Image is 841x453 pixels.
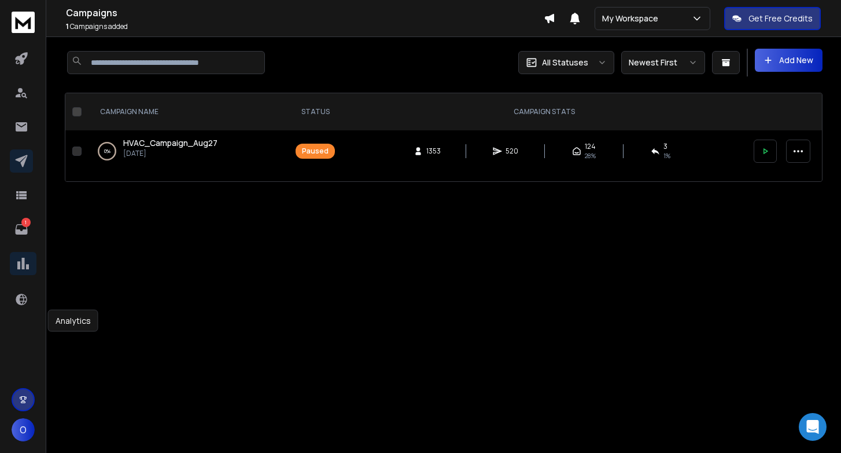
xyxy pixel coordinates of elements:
p: 1 [21,218,31,227]
button: Add New [755,49,822,72]
p: All Statuses [542,57,588,68]
button: O [12,418,35,441]
button: Newest First [621,51,705,74]
a: HVAC_Campaign_Aug27 [123,137,217,149]
span: 3 [663,142,667,151]
span: HVAC_Campaign_Aug27 [123,137,217,148]
span: 1 [66,21,69,31]
img: logo [12,12,35,33]
h1: Campaigns [66,6,544,20]
th: STATUS [289,93,342,130]
button: Get Free Credits [724,7,821,30]
div: Analytics [48,310,98,332]
p: Get Free Credits [748,13,813,24]
p: My Workspace [602,13,663,24]
span: 1 % [663,151,670,160]
span: 520 [506,147,518,156]
span: 28 % [585,151,596,160]
div: Paused [302,147,329,156]
p: 0 % [104,145,110,157]
p: [DATE] [123,149,217,158]
th: CAMPAIGN NAME [86,93,289,130]
td: 0%HVAC_Campaign_Aug27[DATE] [86,130,289,172]
span: 124 [585,142,596,151]
a: 1 [10,218,33,241]
div: Open Intercom Messenger [799,413,827,441]
span: 1353 [426,147,441,156]
p: Campaigns added [66,22,544,31]
th: CAMPAIGN STATS [342,93,747,130]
